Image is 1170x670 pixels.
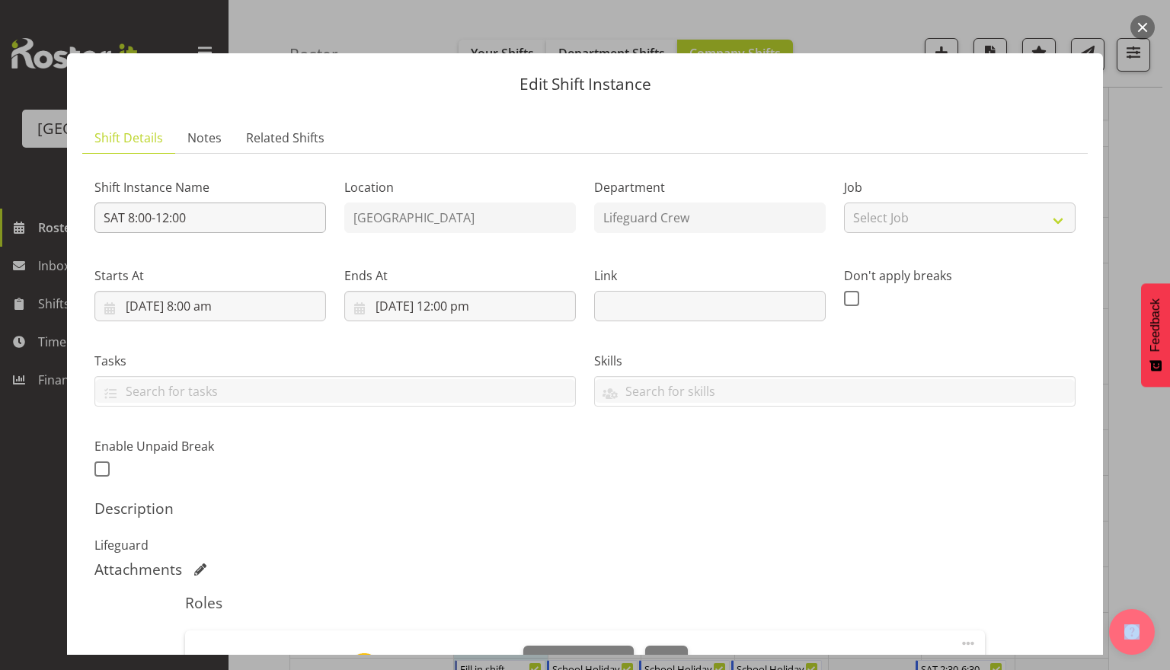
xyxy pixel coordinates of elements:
[94,536,1076,554] p: Lifeguard
[594,178,826,196] label: Department
[94,352,576,370] label: Tasks
[844,266,1076,285] label: Don't apply breaks
[594,352,1076,370] label: Skills
[1149,298,1162,352] span: Feedback
[94,291,326,321] input: Click to select...
[532,651,625,668] span: Change Employee
[1124,624,1140,640] img: help-xxl-2.png
[82,76,1088,92] p: Edit Shift Instance
[344,178,576,196] label: Location
[94,129,163,147] span: Shift Details
[94,266,326,285] label: Starts At
[595,379,1075,403] input: Search for skills
[344,291,576,321] input: Click to select...
[594,266,826,285] label: Link
[1141,283,1170,387] button: Feedback - Show survey
[94,560,182,579] h5: Attachments
[185,594,984,612] h5: Roles
[95,379,575,403] input: Search for tasks
[94,203,326,233] input: Shift Instance Name
[653,651,679,668] span: Clear
[246,129,324,147] span: Related Shifts
[187,129,222,147] span: Notes
[844,178,1076,196] label: Job
[94,499,1076,518] h5: Description
[94,437,326,455] label: Enable Unpaid Break
[344,266,576,285] label: Ends At
[94,178,326,196] label: Shift Instance Name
